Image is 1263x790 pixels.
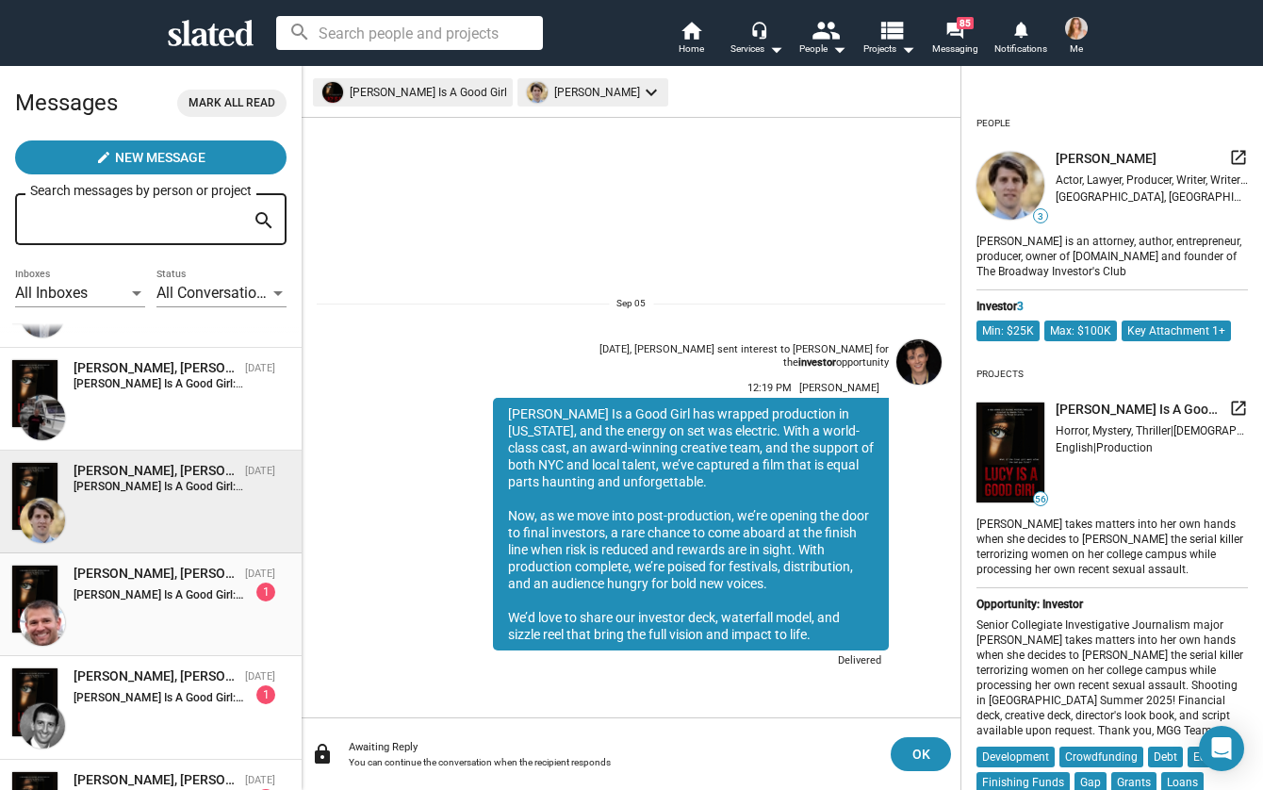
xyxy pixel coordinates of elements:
[799,382,879,394] span: [PERSON_NAME]
[976,152,1044,220] img: undefined
[527,82,548,103] img: undefined
[245,465,275,477] time: [DATE]
[1188,747,1231,767] mat-chip: Equity
[799,38,846,60] div: People
[156,284,272,302] span: All Conversations
[976,231,1248,280] div: [PERSON_NAME] is an attorney, author, entrepreneur, producer, owner of [DOMAIN_NAME] and founder ...
[349,757,876,767] div: You can continue the conversation when the recipient responds
[1056,173,1248,187] div: Actor, Lawyer, Producer, Writer, Writer (Source Material)
[1056,441,1093,454] span: English
[245,670,275,683] time: [DATE]
[1093,441,1096,454] span: |
[12,463,57,530] img: Lucy Is A Good Girl
[74,565,238,583] div: Chris Frisina, Lucy Is A Good Girl
[1229,399,1248,418] mat-icon: launch
[856,19,922,60] button: Projects
[1070,38,1083,60] span: Me
[189,93,275,113] span: Mark all read
[15,284,88,302] span: All Inboxes
[1034,494,1047,505] span: 56
[517,78,668,107] mat-chip: [PERSON_NAME]
[994,38,1047,60] span: Notifications
[812,16,839,43] mat-icon: people
[1059,747,1143,767] mat-chip: Crowdfunding
[1199,726,1244,771] div: Open Intercom Messenger
[1229,148,1248,167] mat-icon: launch
[863,38,915,60] span: Projects
[828,38,850,60] mat-icon: arrow_drop_down
[177,90,287,117] button: Mark all read
[976,514,1248,578] div: [PERSON_NAME] takes matters into her own hands when she decides to [PERSON_NAME] the serial kille...
[1044,321,1117,341] mat-chip: Max: $100K
[74,667,238,685] div: Jeffrey Loeb, Lucy Is A Good Girl
[1056,190,1248,204] div: [GEOGRAPHIC_DATA], [GEOGRAPHIC_DATA], [GEOGRAPHIC_DATA]
[798,356,836,369] strong: investor
[15,80,118,125] h2: Messages
[1096,441,1153,454] span: Production
[96,150,111,165] mat-icon: create
[976,403,1044,503] img: undefined
[976,747,1055,767] mat-chip: Development
[115,140,205,174] span: New Message
[730,38,783,60] div: Services
[1148,747,1183,767] mat-chip: Debt
[245,568,275,580] time: [DATE]
[750,21,767,38] mat-icon: headset_mic
[891,737,951,771] button: OK
[976,598,1248,611] div: Opportunity: Investor
[906,737,936,771] span: OK
[1054,13,1099,62] button: Esther PaigeMe
[747,382,792,394] span: 12:19 PM
[827,650,889,674] div: Delivered
[957,17,974,29] span: 85
[976,321,1040,341] mat-chip: Min: $25K
[878,16,905,43] mat-icon: view_list
[976,300,1248,313] div: Investor
[893,336,945,678] a: Matthew Solomon
[922,19,988,60] a: 85Messaging
[256,583,275,601] div: 1
[74,480,243,493] strong: [PERSON_NAME] Is A Good Girl:
[896,339,942,385] img: Matthew Solomon
[276,16,543,50] input: Search people and projects
[245,774,275,786] time: [DATE]
[1122,321,1231,341] mat-chip: Key Attachment 1+
[932,38,978,60] span: Messaging
[1011,20,1029,38] mat-icon: notifications
[74,359,238,377] div: Ronald Karel, Lucy Is A Good Girl
[20,498,65,543] img: Jason Turchin
[1034,211,1047,222] span: 3
[976,618,1248,739] div: Senior Collegiate Investigative Journalism major [PERSON_NAME] takes matters into her own hands w...
[12,668,57,735] img: Lucy Is A Good Girl
[724,19,790,60] button: Services
[311,743,334,765] mat-icon: lock
[790,19,856,60] button: People
[945,21,963,39] mat-icon: forum
[896,38,919,60] mat-icon: arrow_drop_down
[658,19,724,60] a: Home
[679,38,704,60] span: Home
[256,685,275,704] div: 1
[988,19,1054,60] a: Notifications
[1056,401,1222,419] span: [PERSON_NAME] Is A Good Girl
[20,395,65,440] img: Ronald Karel
[20,703,65,749] img: Jeffrey Loeb
[74,377,243,390] strong: [PERSON_NAME] Is A Good Girl:
[764,38,787,60] mat-icon: arrow_drop_down
[349,741,876,753] div: Awaiting Reply
[1056,424,1171,437] span: Horror, Mystery, Thriller
[15,140,287,174] button: New Message
[680,19,702,41] mat-icon: home
[976,361,1024,387] div: Projects
[74,691,244,704] strong: [PERSON_NAME] Is A Good Girl:
[640,81,663,104] mat-icon: keyboard_arrow_down
[1056,150,1156,168] span: [PERSON_NAME]
[253,206,275,236] mat-icon: search
[493,398,889,650] div: [PERSON_NAME] Is a Good Girl has wrapped production in [US_STATE], and the energy on set was elec...
[20,601,65,646] img: Chris Frisina
[1171,424,1173,437] span: |
[74,588,244,601] strong: [PERSON_NAME] Is A Good Girl:
[1017,300,1024,313] span: 3
[74,462,238,480] div: Jason Turchin, Lucy Is A Good Girl
[976,110,1010,137] div: People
